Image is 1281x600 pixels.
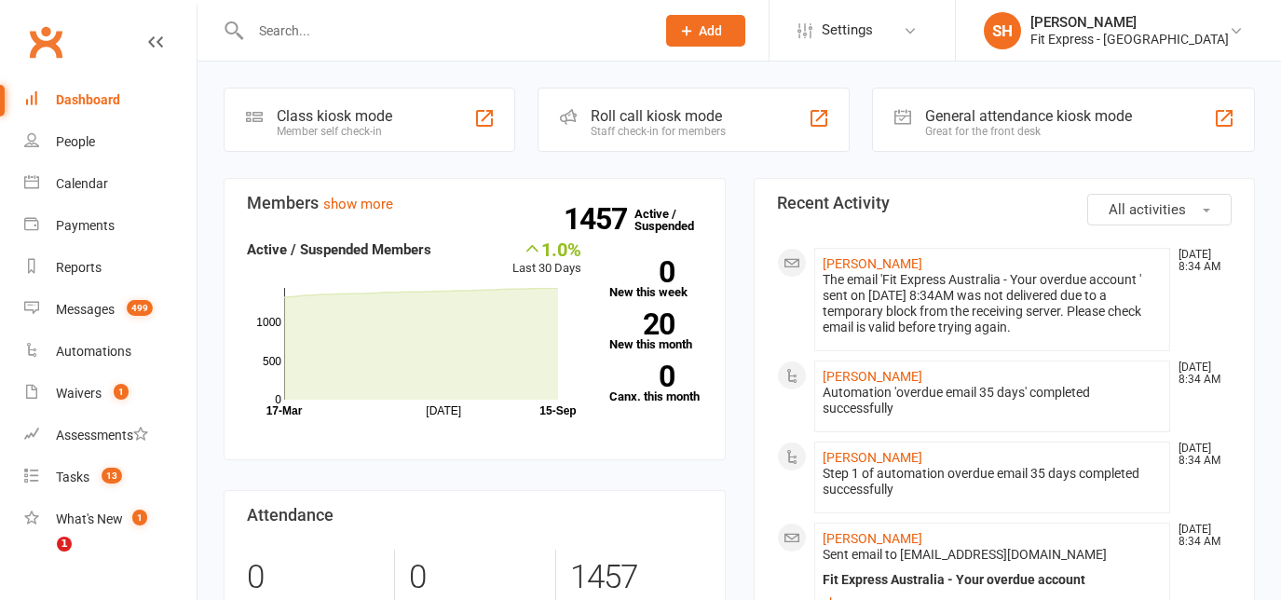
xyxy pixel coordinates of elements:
[24,163,197,205] a: Calendar
[245,18,642,44] input: Search...
[823,272,1163,335] div: The email 'Fit Express Australia - Your overdue account ' sent on [DATE] 8:34AM was not delivered...
[591,107,726,125] div: Roll call kiosk mode
[24,331,197,373] a: Automations
[56,134,95,149] div: People
[56,260,102,275] div: Reports
[24,247,197,289] a: Reports
[777,194,1233,212] h3: Recent Activity
[57,537,72,552] span: 1
[512,239,581,259] div: 1.0%
[56,511,123,526] div: What's New
[609,313,702,350] a: 20New this month
[277,125,392,138] div: Member self check-in
[609,261,702,298] a: 0New this week
[56,92,120,107] div: Dashboard
[127,300,153,316] span: 499
[1030,14,1229,31] div: [PERSON_NAME]
[609,258,675,286] strong: 0
[823,572,1163,588] div: Fit Express Australia - Your overdue account
[24,498,197,540] a: What's New1
[512,239,581,279] div: Last 30 Days
[591,125,726,138] div: Staff check-in for members
[24,205,197,247] a: Payments
[823,531,922,546] a: [PERSON_NAME]
[823,256,922,271] a: [PERSON_NAME]
[984,12,1021,49] div: SH
[24,121,197,163] a: People
[925,107,1132,125] div: General attendance kiosk mode
[24,79,197,121] a: Dashboard
[823,385,1163,416] div: Automation 'overdue email 35 days' completed successfully
[699,23,722,38] span: Add
[247,506,702,525] h3: Attendance
[666,15,745,47] button: Add
[56,218,115,233] div: Payments
[56,344,131,359] div: Automations
[277,107,392,125] div: Class kiosk mode
[1169,249,1231,273] time: [DATE] 8:34 AM
[56,470,89,484] div: Tasks
[823,369,922,384] a: [PERSON_NAME]
[823,547,1107,562] span: Sent email to [EMAIL_ADDRESS][DOMAIN_NAME]
[56,428,148,443] div: Assessments
[1169,361,1231,386] time: [DATE] 8:34 AM
[24,373,197,415] a: Waivers 1
[823,466,1163,498] div: Step 1 of automation overdue email 35 days completed successfully
[822,9,873,51] span: Settings
[24,457,197,498] a: Tasks 13
[609,362,675,390] strong: 0
[609,310,675,338] strong: 20
[247,241,431,258] strong: Active / Suspended Members
[114,384,129,400] span: 1
[24,289,197,331] a: Messages 499
[925,125,1132,138] div: Great for the front desk
[247,194,702,212] h3: Members
[634,194,716,246] a: 1457Active / Suspended
[56,176,108,191] div: Calendar
[102,468,122,484] span: 13
[823,450,922,465] a: [PERSON_NAME]
[1169,443,1231,467] time: [DATE] 8:34 AM
[564,205,634,233] strong: 1457
[132,510,147,525] span: 1
[19,537,63,581] iframe: Intercom live chat
[1030,31,1229,48] div: Fit Express - [GEOGRAPHIC_DATA]
[323,196,393,212] a: show more
[1087,194,1232,225] button: All activities
[24,415,197,457] a: Assessments
[56,386,102,401] div: Waivers
[56,302,115,317] div: Messages
[1109,201,1186,218] span: All activities
[22,19,69,65] a: Clubworx
[1169,524,1231,548] time: [DATE] 8:34 AM
[609,365,702,402] a: 0Canx. this month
